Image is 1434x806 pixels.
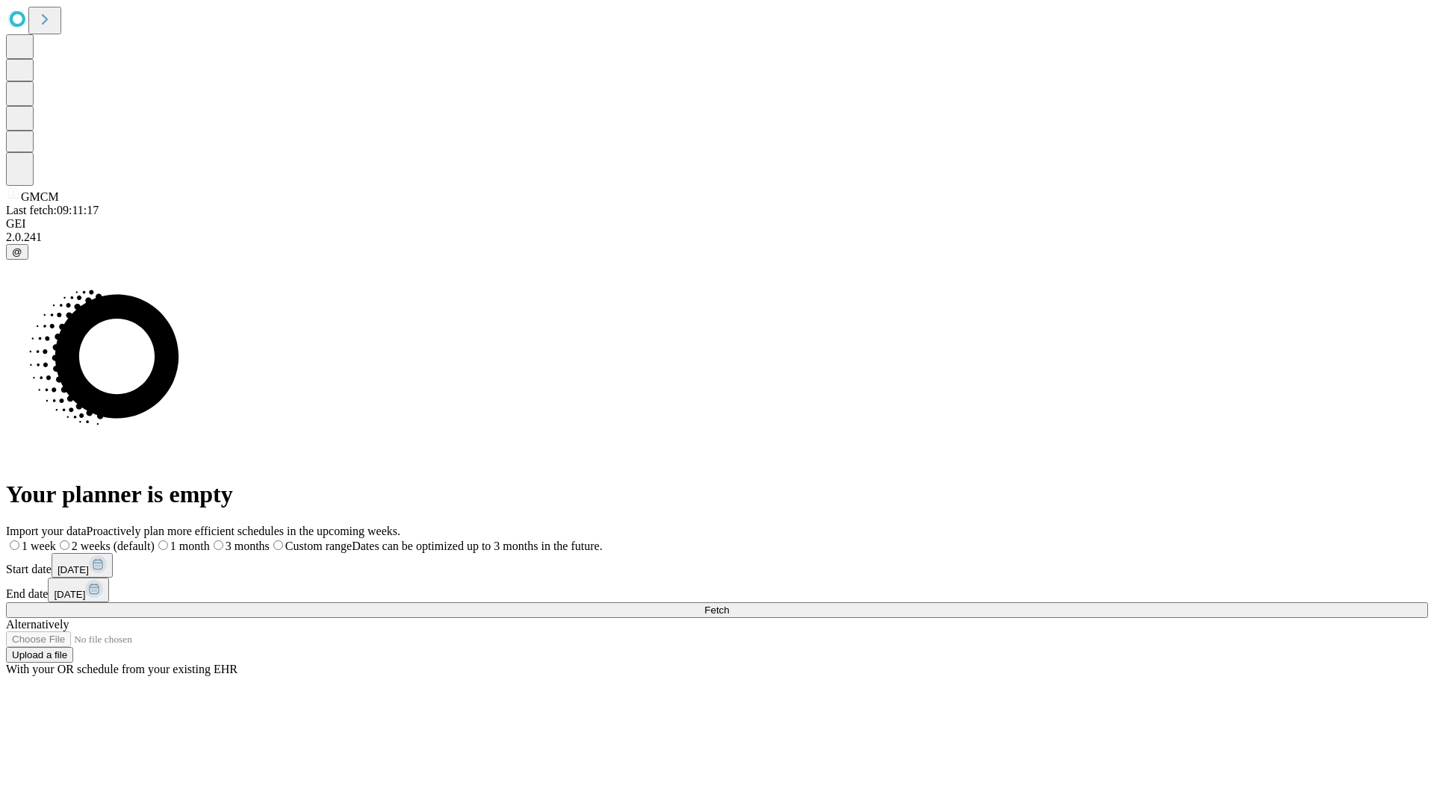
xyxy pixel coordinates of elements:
[273,540,283,550] input: Custom rangeDates can be optimized up to 3 months in the future.
[6,231,1428,244] div: 2.0.241
[226,540,270,552] span: 3 months
[6,602,1428,618] button: Fetch
[158,540,168,550] input: 1 month
[6,647,73,663] button: Upload a file
[6,525,87,537] span: Import your data
[6,618,69,631] span: Alternatively
[214,540,223,550] input: 3 months
[10,540,19,550] input: 1 week
[87,525,400,537] span: Proactively plan more efficient schedules in the upcoming weeks.
[6,553,1428,578] div: Start date
[12,246,22,257] span: @
[72,540,155,552] span: 2 weeks (default)
[704,604,729,616] span: Fetch
[21,190,59,203] span: GMCM
[54,589,85,600] span: [DATE]
[6,217,1428,231] div: GEI
[6,244,28,260] button: @
[6,578,1428,602] div: End date
[6,204,99,216] span: Last fetch: 09:11:17
[285,540,352,552] span: Custom range
[6,481,1428,508] h1: Your planner is empty
[58,564,89,575] span: [DATE]
[52,553,113,578] button: [DATE]
[6,663,238,675] span: With your OR schedule from your existing EHR
[22,540,56,552] span: 1 week
[170,540,210,552] span: 1 month
[48,578,109,602] button: [DATE]
[352,540,602,552] span: Dates can be optimized up to 3 months in the future.
[60,540,69,550] input: 2 weeks (default)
